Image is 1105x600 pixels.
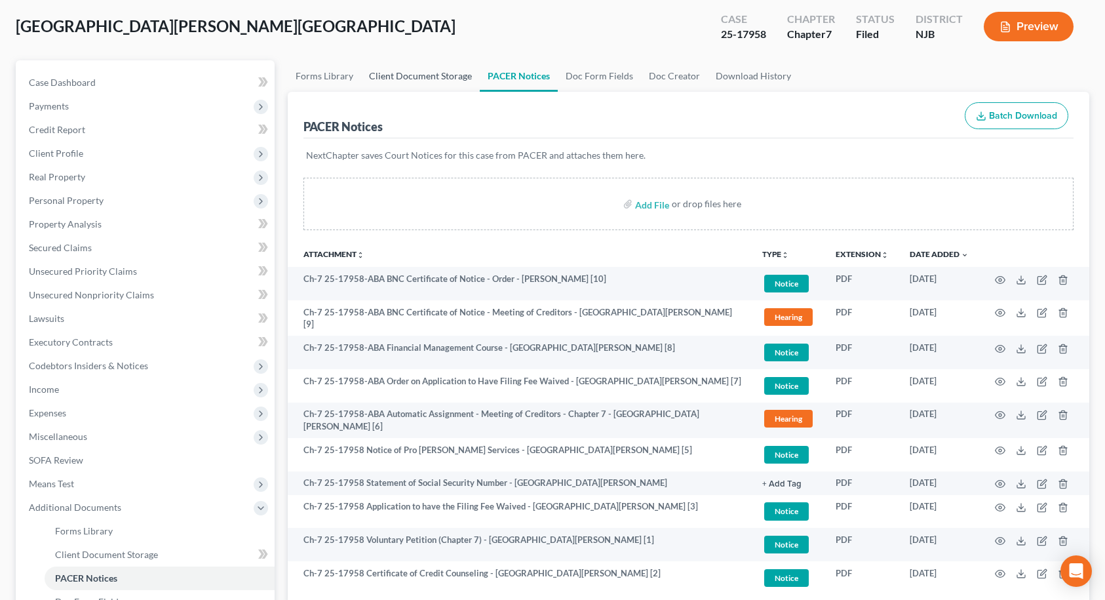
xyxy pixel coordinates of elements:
span: Codebtors Insiders & Notices [29,360,148,371]
span: Notice [764,377,809,395]
button: Batch Download [965,102,1068,130]
span: Notice [764,446,809,464]
td: [DATE] [899,561,979,595]
a: Notice [762,375,815,397]
td: Ch-7 25-17958 Application to have the Filing Fee Waived - [GEOGRAPHIC_DATA][PERSON_NAME] [3] [288,495,752,529]
span: Case Dashboard [29,77,96,88]
span: Property Analysis [29,218,102,230]
div: Chapter [787,27,835,42]
td: Ch-7 25-17958-ABA Order on Application to Have Filing Fee Waived - [GEOGRAPHIC_DATA][PERSON_NAME]... [288,369,752,403]
span: Unsecured Nonpriority Claims [29,289,154,300]
td: PDF [825,369,899,403]
td: [DATE] [899,471,979,495]
a: PACER Notices [480,60,558,92]
div: Open Intercom Messenger [1060,555,1092,587]
td: [DATE] [899,300,979,336]
span: [GEOGRAPHIC_DATA][PERSON_NAME][GEOGRAPHIC_DATA] [16,16,456,35]
td: PDF [825,495,899,529]
a: Lawsuits [18,307,275,330]
td: Ch-7 25-17958-ABA Automatic Assignment - Meeting of Creditors - Chapter 7 - [GEOGRAPHIC_DATA][PER... [288,403,752,439]
div: Filed [856,27,895,42]
div: or drop files here [672,197,741,210]
td: [DATE] [899,528,979,561]
a: Property Analysis [18,212,275,236]
a: Notice [762,342,815,363]
a: Unsecured Priority Claims [18,260,275,283]
a: + Add Tag [762,477,815,489]
span: Executory Contracts [29,336,113,348]
td: [DATE] [899,495,979,529]
span: Income [29,384,59,395]
a: Extensionunfold_more [836,249,889,259]
td: [DATE] [899,403,979,439]
span: Hearing [764,410,813,428]
span: Notice [764,536,809,553]
span: Additional Documents [29,502,121,513]
span: Unsecured Priority Claims [29,266,137,277]
a: Notice [762,273,815,294]
div: Case [721,12,766,27]
td: Ch-7 25-17958-ABA Financial Management Course - [GEOGRAPHIC_DATA][PERSON_NAME] [8] [288,336,752,369]
a: Client Document Storage [45,543,275,567]
div: Chapter [787,12,835,27]
a: Case Dashboard [18,71,275,94]
td: PDF [825,528,899,561]
a: Secured Claims [18,236,275,260]
td: Ch-7 25-17958 Certificate of Credit Counseling - [GEOGRAPHIC_DATA][PERSON_NAME] [2] [288,561,752,595]
span: Notice [764,344,809,361]
span: Notice [764,275,809,292]
a: Doc Form Fields [558,60,641,92]
span: Client Profile [29,148,83,159]
td: [DATE] [899,369,979,403]
a: Notice [762,534,815,555]
a: Forms Library [45,519,275,543]
a: Doc Creator [641,60,708,92]
button: + Add Tag [762,480,802,489]
td: Ch-7 25-17958-ABA BNC Certificate of Notice - Meeting of Creditors - [GEOGRAPHIC_DATA][PERSON_NAM... [288,300,752,336]
span: Secured Claims [29,242,92,253]
span: Lawsuits [29,313,64,324]
td: [DATE] [899,336,979,369]
span: PACER Notices [55,572,117,584]
span: SOFA Review [29,454,83,466]
a: Date Added expand_more [910,249,969,259]
td: Ch-7 25-17958 Voluntary Petition (Chapter 7) - [GEOGRAPHIC_DATA][PERSON_NAME] [1] [288,528,752,561]
td: PDF [825,561,899,595]
a: Notice [762,567,815,589]
span: Forms Library [55,525,113,536]
a: Forms Library [288,60,361,92]
div: 25-17958 [721,27,766,42]
a: Notice [762,444,815,466]
div: NJB [916,27,963,42]
div: PACER Notices [303,119,383,134]
td: Ch-7 25-17958 Statement of Social Security Number - [GEOGRAPHIC_DATA][PERSON_NAME] [288,471,752,495]
td: Ch-7 25-17958-ABA BNC Certificate of Notice - Order - [PERSON_NAME] [10] [288,267,752,300]
td: PDF [825,438,899,471]
td: Ch-7 25-17958 Notice of Pro [PERSON_NAME] Services - [GEOGRAPHIC_DATA][PERSON_NAME] [5] [288,438,752,471]
span: Expenses [29,407,66,418]
a: Client Document Storage [361,60,480,92]
td: [DATE] [899,267,979,300]
div: Status [856,12,895,27]
td: PDF [825,267,899,300]
span: Client Document Storage [55,549,158,560]
td: PDF [825,336,899,369]
span: Batch Download [989,110,1057,121]
a: PACER Notices [45,567,275,590]
p: NextChapter saves Court Notices for this case from PACER and attaches them here. [306,149,1072,162]
span: Miscellaneous [29,431,87,442]
a: Hearing [762,408,815,430]
span: Payments [29,100,69,111]
span: Personal Property [29,195,104,206]
i: expand_more [961,251,969,259]
i: unfold_more [781,251,789,259]
a: Attachmentunfold_more [303,249,364,259]
div: District [916,12,963,27]
td: PDF [825,300,899,336]
button: TYPEunfold_more [762,250,789,259]
span: Credit Report [29,124,85,135]
span: Real Property [29,171,85,182]
span: Means Test [29,478,74,489]
i: unfold_more [357,251,364,259]
span: Hearing [764,308,813,326]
